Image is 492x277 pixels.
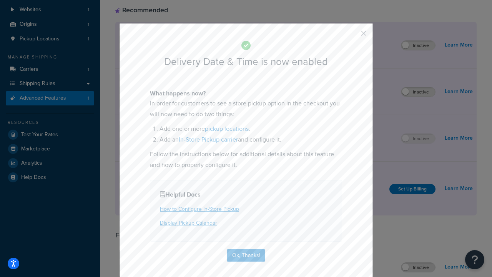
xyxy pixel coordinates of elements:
[227,249,265,262] button: Ok, Thanks!
[160,205,239,213] a: How to Configure In-Store Pickup
[179,135,238,144] a: In-Store Pickup carrier
[150,89,342,98] h4: What happens now?
[160,123,342,134] li: Add one or more .
[160,134,342,145] li: Add an and configure it.
[160,190,332,199] h4: Helpful Docs
[160,219,217,227] a: Display Pickup Calendar
[150,56,342,67] h2: Delivery Date & Time is now enabled
[150,98,342,120] p: In order for customers to see a store pickup option in the checkout you will now need to do two t...
[205,124,249,133] a: pickup locations
[150,149,342,170] p: Follow the instructions below for additional details about this feature and how to properly confi...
